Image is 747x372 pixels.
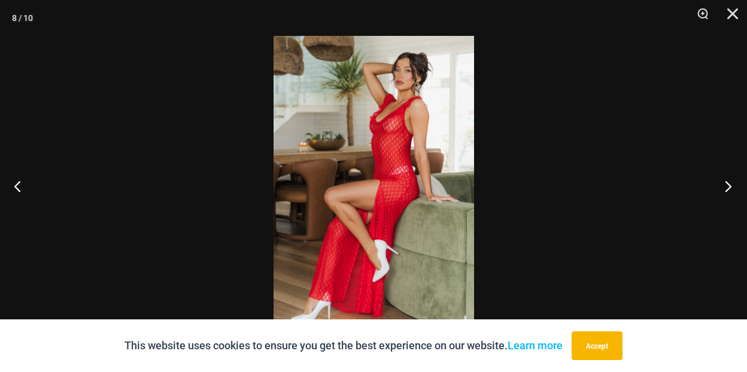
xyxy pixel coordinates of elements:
[124,337,563,355] p: This website uses cookies to ensure you get the best experience on our website.
[702,156,747,216] button: Next
[572,331,622,360] button: Accept
[274,36,474,336] img: Sometimes Red 587 Dress 08
[12,9,33,27] div: 8 / 10
[508,339,563,352] a: Learn more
